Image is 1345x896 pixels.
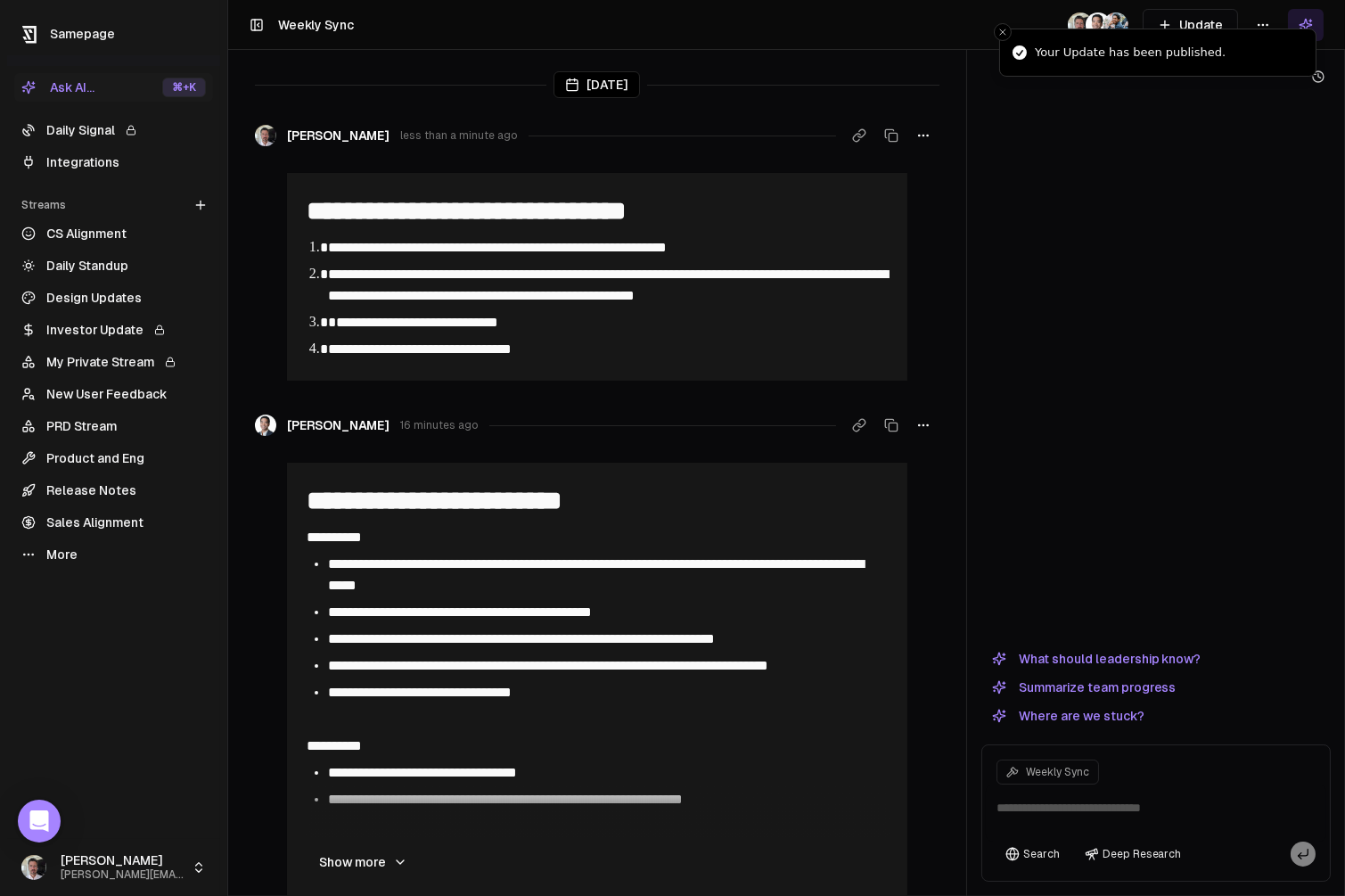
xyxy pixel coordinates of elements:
span: Samepage [50,27,115,41]
button: Summarize team progress [981,677,1187,698]
button: Close toast [994,23,1012,41]
img: _image [255,125,276,146]
a: Investor Update [14,316,213,344]
span: Weekly Sync [278,18,354,32]
button: [PERSON_NAME][PERSON_NAME][EMAIL_ADDRESS] [14,846,213,889]
a: My Private Stream [14,348,213,376]
img: _image [255,415,276,436]
a: Release Notes [14,476,213,505]
span: [PERSON_NAME] [287,416,390,434]
a: Integrations [14,148,213,177]
img: _image [1068,12,1093,37]
div: Streams [14,191,213,219]
button: Show more [305,844,422,880]
div: ⌘ +K [162,78,206,97]
span: [PERSON_NAME] [287,127,390,144]
a: Product and Eng [14,444,213,473]
button: Update [1143,9,1238,41]
a: Sales Alignment [14,508,213,537]
button: Search [996,842,1069,867]
button: Ask AI...⌘+K [14,73,213,102]
div: [DATE] [554,71,640,98]
a: PRD Stream [14,412,213,440]
div: Open Intercom Messenger [18,800,61,843]
img: _image [1086,12,1111,37]
span: [PERSON_NAME][EMAIL_ADDRESS] [61,868,185,882]
a: Design Updates [14,284,213,312]
button: What should leadership know? [981,648,1212,670]
button: Where are we stuck? [981,705,1155,727]
span: 16 minutes ago [400,418,479,432]
span: Weekly Sync [1026,765,1089,779]
span: [PERSON_NAME] [61,853,185,869]
div: Your Update has been published. [1035,44,1226,62]
a: New User Feedback [14,380,213,408]
a: Daily Signal [14,116,213,144]
span: less than a minute ago [400,128,518,143]
a: More [14,540,213,569]
button: Deep Research [1076,842,1191,867]
img: 1695405595226.jpeg [1103,12,1128,37]
img: _image [21,855,46,880]
div: Ask AI... [21,78,94,96]
a: CS Alignment [14,219,213,248]
a: Daily Standup [14,251,213,280]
